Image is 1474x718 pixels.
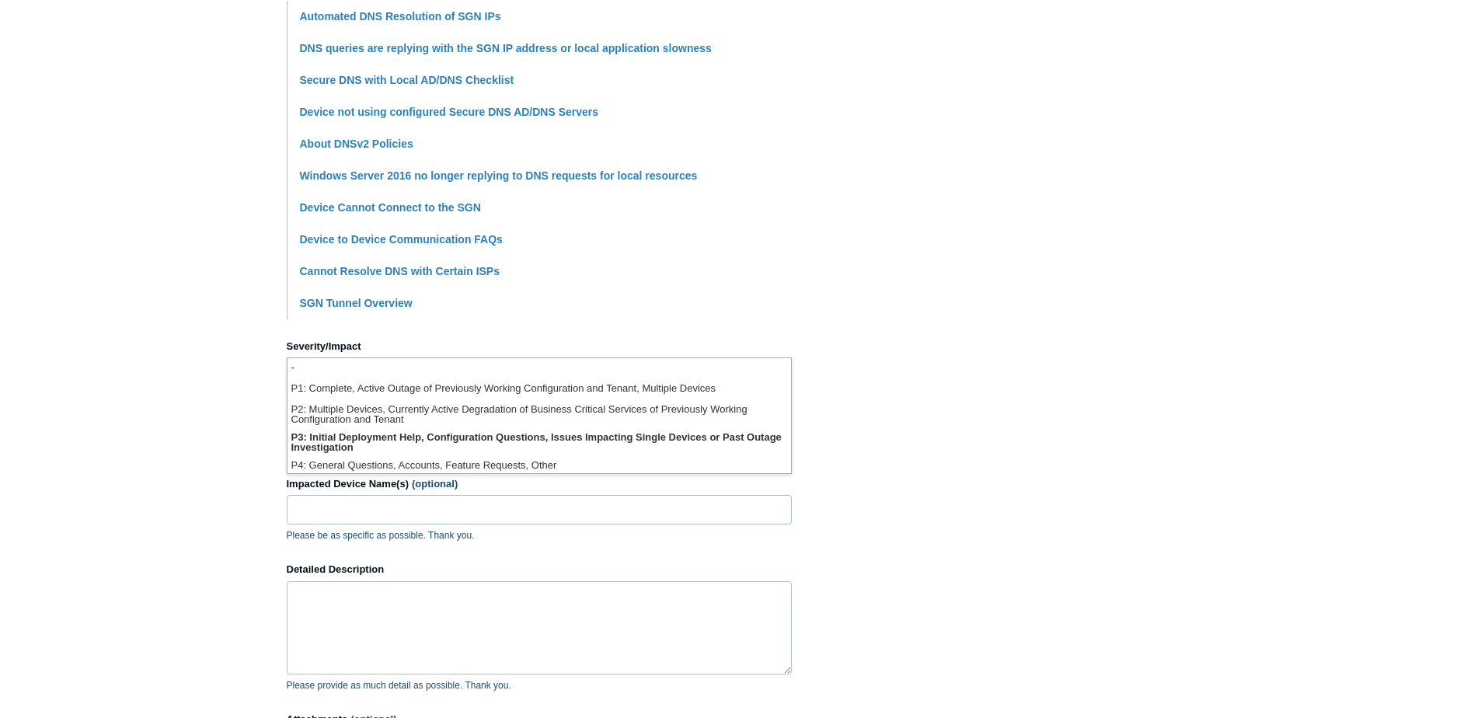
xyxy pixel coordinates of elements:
[287,528,792,542] p: Please be as specific as possible. Thank you.
[287,339,792,354] label: Severity/Impact
[412,478,458,490] span: (optional)
[287,476,792,492] label: Impacted Device Name(s)
[300,169,698,182] a: Windows Server 2016 no longer replying to DNS requests for local resources
[287,379,791,400] li: P1: Complete, Active Outage of Previously Working Configuration and Tenant, Multiple Devices
[300,138,413,150] a: About DNSv2 Policies
[300,10,501,23] a: Automated DNS Resolution of SGN IPs
[287,428,791,456] li: P3: Initial Deployment Help, Configuration Questions, Issues Impacting Single Devices or Past Out...
[287,562,792,577] label: Detailed Description
[300,106,599,118] a: Device not using configured Secure DNS AD/DNS Servers
[300,233,503,246] a: Device to Device Communication FAQs
[287,358,791,379] li: -
[287,678,792,692] p: Please provide as much detail as possible. Thank you.
[300,297,413,309] a: SGN Tunnel Overview
[300,74,514,86] a: Secure DNS with Local AD/DNS Checklist
[300,265,500,277] a: Cannot Resolve DNS with Certain ISPs
[300,42,712,54] a: DNS queries are replying with the SGN IP address or local application slowness
[300,201,481,214] a: Device Cannot Connect to the SGN
[287,400,791,428] li: P2: Multiple Devices, Currently Active Degradation of Business Critical Services of Previously Wo...
[287,456,791,477] li: P4: General Questions, Accounts, Feature Requests, Other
